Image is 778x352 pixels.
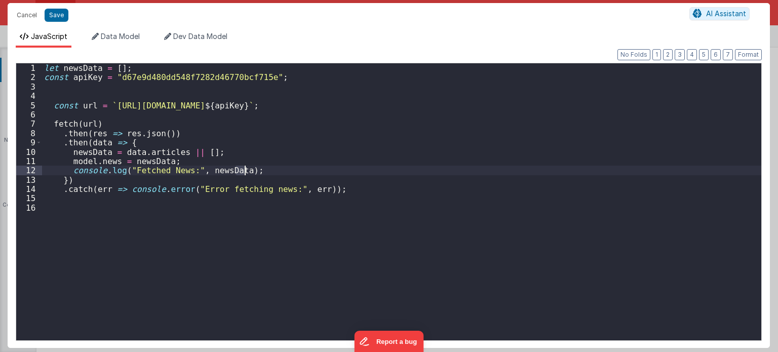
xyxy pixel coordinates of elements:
[16,147,42,157] div: 10
[663,49,673,60] button: 2
[687,49,697,60] button: 4
[706,9,746,18] span: AI Assistant
[101,32,140,41] span: Data Model
[16,175,42,184] div: 13
[355,331,424,352] iframe: Marker.io feedback button
[735,49,762,60] button: Format
[711,49,721,60] button: 6
[16,72,42,82] div: 2
[699,49,709,60] button: 5
[675,49,685,60] button: 3
[16,129,42,138] div: 8
[31,32,67,41] span: JavaScript
[617,49,650,60] button: No Folds
[16,203,42,212] div: 16
[16,110,42,119] div: 6
[652,49,661,60] button: 1
[16,193,42,203] div: 15
[16,119,42,128] div: 7
[16,157,42,166] div: 11
[16,91,42,100] div: 4
[16,82,42,91] div: 3
[16,166,42,175] div: 12
[723,49,733,60] button: 7
[16,63,42,72] div: 1
[689,7,750,20] button: AI Assistant
[16,184,42,193] div: 14
[173,32,227,41] span: Dev Data Model
[16,101,42,110] div: 5
[12,8,42,22] button: Cancel
[16,138,42,147] div: 9
[45,9,68,22] button: Save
